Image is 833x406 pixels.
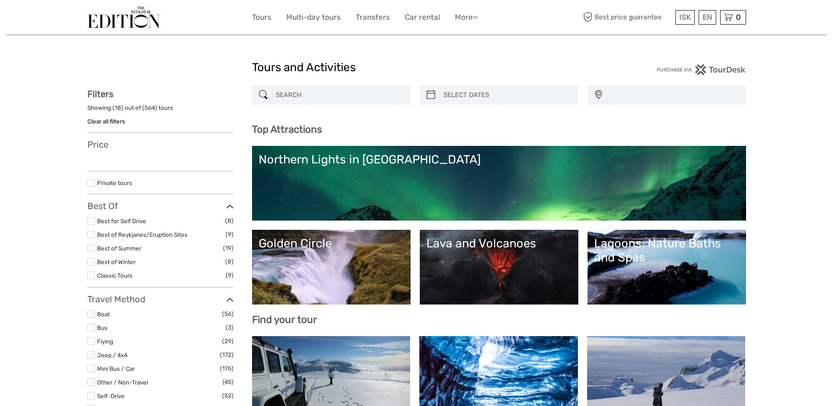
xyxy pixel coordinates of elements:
[97,231,188,238] a: Best of Reykjanes/Eruption Sites
[222,309,234,319] span: (56)
[97,365,135,372] a: Mini Bus / Car
[679,13,691,22] span: ISK
[97,392,125,399] a: Self-Drive
[87,139,234,150] h3: Price
[426,236,572,250] div: Lava and Volcanoes
[87,104,234,117] div: Showing ( ) out of ( ) tours
[226,229,234,239] span: (9)
[97,179,132,186] a: Private tours
[97,258,136,265] a: Best of Winter
[222,391,234,401] span: (52)
[97,217,146,225] a: Best for Self Drive
[97,272,133,279] a: Classic Tours
[259,152,739,214] a: Northern Lights in [GEOGRAPHIC_DATA]
[252,11,271,24] a: Tours
[252,61,581,75] h1: Tours and Activities
[272,87,406,103] input: SEARCH
[455,11,478,24] a: More
[226,323,234,333] span: (3)
[252,314,317,326] b: Find your tour
[259,236,404,250] div: Golden Circle
[97,379,148,386] a: Other / Non-Travel
[405,11,440,24] a: Car rental
[356,11,390,24] a: Transfers
[97,311,110,318] a: Boat
[286,11,341,24] a: Multi-day tours
[87,118,125,125] a: Clear all filters
[225,257,234,267] span: (8)
[259,236,404,298] a: Golden Circle
[97,352,127,359] a: Jeep / 4x4
[220,363,234,373] span: (176)
[252,123,322,135] b: Top Attractions
[594,236,739,265] div: Lagoons, Nature Baths and Spas
[115,104,121,112] label: 18
[259,152,739,167] div: Northern Lights in [GEOGRAPHIC_DATA]
[97,338,113,345] a: Flying
[594,236,739,298] a: Lagoons, Nature Baths and Spas
[581,10,673,25] span: Best price guarantee
[87,294,234,304] h3: Travel Method
[87,201,234,211] h3: Best Of
[97,245,141,252] a: Best of Summer
[226,270,234,280] span: (9)
[220,350,234,360] span: (172)
[426,236,572,298] a: Lava and Volcanoes
[225,216,234,226] span: (8)
[223,377,234,387] span: (45)
[699,10,716,25] div: EN
[144,104,155,112] label: 564
[222,336,234,346] span: (29)
[656,64,746,75] img: PurchaseViaTourDesk.png
[735,13,742,22] span: 0
[97,324,108,331] a: Bus
[87,7,160,28] img: The Reykjavík Edition
[440,87,574,103] input: SELECT DATES
[87,89,113,99] strong: Filters
[223,243,234,253] span: (19)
